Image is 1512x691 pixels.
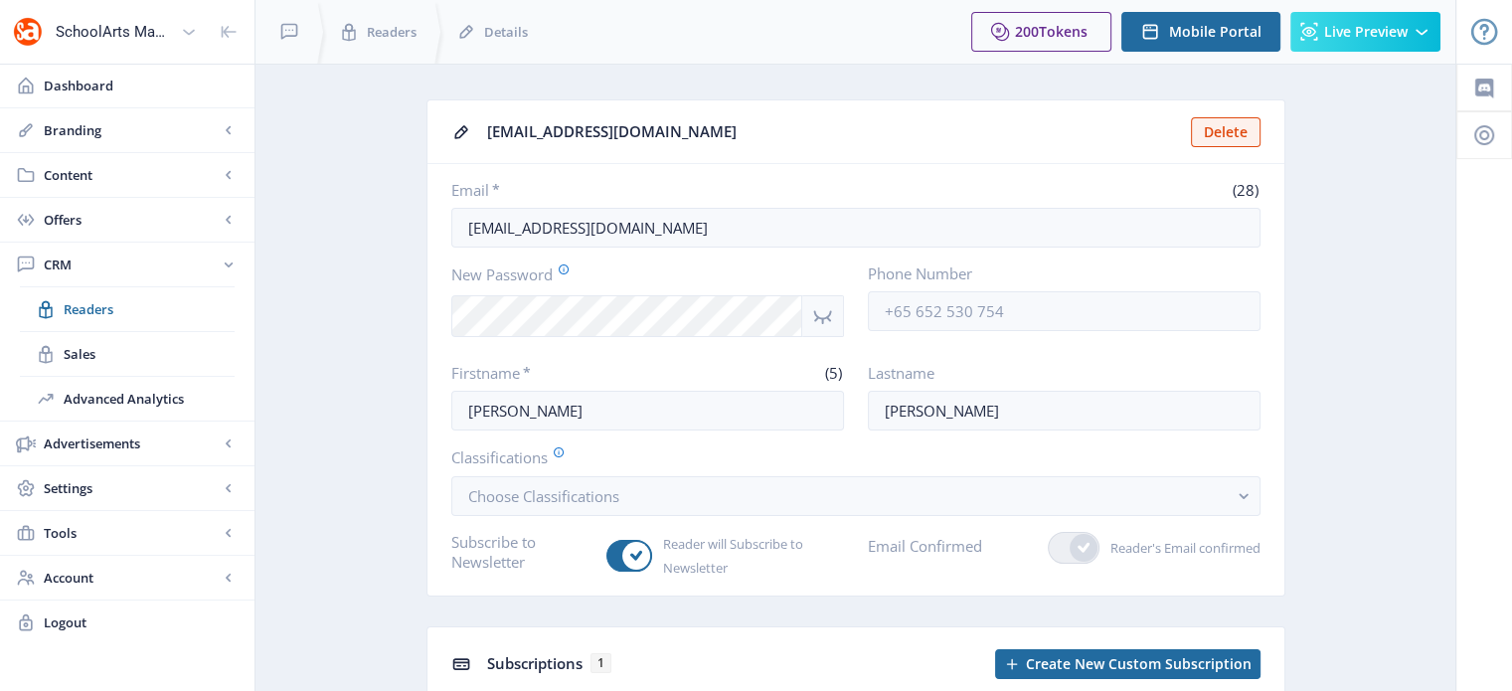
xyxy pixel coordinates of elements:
span: Tokens [1039,22,1088,41]
button: Mobile Portal [1121,12,1280,52]
span: Reader will Subscribe to Newsletter [652,532,844,580]
span: Dashboard [44,76,239,95]
span: Advertisements [44,433,219,453]
a: Sales [20,332,235,376]
span: Readers [367,22,417,42]
span: Live Preview [1324,24,1408,40]
div: [EMAIL_ADDRESS][DOMAIN_NAME] [487,116,1179,147]
img: properties.app_icon.png [12,16,44,48]
span: Branding [44,120,219,140]
span: Content [44,165,219,185]
span: Readers [64,299,235,319]
span: Choose Classifications [468,486,619,506]
div: SchoolArts Magazine [56,10,173,54]
input: Enter reader’s email [451,208,1260,248]
label: Subscribe to Newsletter [451,532,591,572]
input: Enter reader’s firstname [451,391,844,431]
button: Choose Classifications [451,476,1260,516]
button: Live Preview [1290,12,1440,52]
span: Details [484,22,528,42]
span: (28) [1230,180,1260,200]
label: Email [451,180,848,200]
a: Readers [20,287,235,331]
span: (5) [822,363,844,383]
span: Account [44,568,219,588]
label: Classifications [451,446,1245,468]
span: Advanced Analytics [64,389,235,409]
button: 200Tokens [971,12,1111,52]
label: Lastname [868,363,1245,383]
label: Email Confirmed [868,532,982,560]
span: Mobile Portal [1169,24,1261,40]
span: Settings [44,478,219,498]
span: CRM [44,255,219,274]
button: Delete [1191,117,1260,147]
span: Sales [64,344,235,364]
label: New Password [451,263,828,285]
label: Phone Number [868,263,1245,283]
span: Logout [44,612,239,632]
input: +65 652 530 754 [868,291,1260,331]
label: Firstname [451,363,640,383]
input: Enter reader’s lastname [868,391,1260,431]
nb-icon: Show password [802,295,844,337]
span: Tools [44,523,219,543]
span: Offers [44,210,219,230]
span: Reader's Email confirmed [1099,536,1260,560]
a: Advanced Analytics [20,377,235,421]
